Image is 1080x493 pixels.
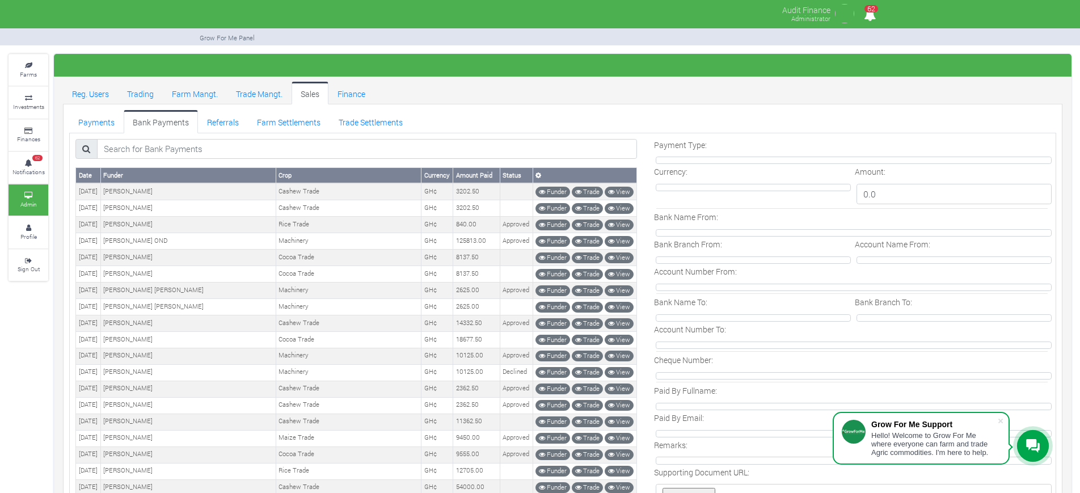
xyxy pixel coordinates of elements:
label: Bank Name From: [654,211,718,223]
a: Bank Payments [124,110,198,133]
td: 9450.00 [453,430,500,446]
td: [PERSON_NAME] [100,463,276,479]
td: GH¢ [421,414,453,430]
td: Approved [500,348,533,364]
td: [PERSON_NAME] [100,183,276,200]
td: [PERSON_NAME] [PERSON_NAME] [100,283,276,299]
td: Cocoa Trade [276,250,421,266]
a: Trade [572,482,603,493]
td: Approved [500,446,533,463]
p: 0.0 [857,184,1052,204]
a: Trade [572,252,603,263]
a: View [605,318,634,329]
a: Funder [535,220,570,230]
a: Funder [535,203,570,214]
a: Funder [535,482,570,493]
td: 10125.00 [453,364,500,381]
td: [DATE] [76,250,101,266]
td: 3202.50 [453,183,500,200]
a: View [605,482,634,493]
a: Funder [535,335,570,345]
td: [PERSON_NAME] [100,348,276,364]
td: [PERSON_NAME] [100,315,276,332]
label: Cheque Number: [654,354,713,366]
a: View [605,269,634,280]
label: Amount: [855,166,885,178]
td: GH¢ [421,446,453,463]
a: View [605,187,634,197]
td: [DATE] [76,332,101,348]
span: 62 [864,5,878,12]
td: GH¢ [421,217,453,233]
th: Date [76,168,101,183]
small: Profile [20,233,37,241]
td: [PERSON_NAME] OND [100,233,276,250]
td: [DATE] [76,446,101,463]
a: Trade [572,367,603,378]
td: [PERSON_NAME] [100,381,276,397]
a: Trade [572,318,603,329]
a: Farms [9,54,48,86]
td: [DATE] [76,266,101,283]
a: Reg. Users [63,82,118,104]
a: Funder [535,367,570,378]
a: Trade [572,384,603,394]
a: Trade [572,220,603,230]
td: 12705.00 [453,463,500,479]
td: [PERSON_NAME] [100,332,276,348]
td: 2625.00 [453,283,500,299]
a: View [605,351,634,361]
td: GH¢ [421,381,453,397]
a: View [605,400,634,411]
td: 2362.50 [453,397,500,414]
td: GH¢ [421,364,453,381]
th: Status [500,168,533,183]
a: 62 Notifications [9,152,48,183]
img: growforme image [199,2,205,25]
td: Approved [500,283,533,299]
td: GH¢ [421,233,453,250]
td: Cashew Trade [276,183,421,200]
a: Trading [118,82,163,104]
a: Trade [572,285,603,296]
small: Sign Out [18,265,40,273]
a: Funder [535,400,570,411]
a: Funder [535,236,570,247]
td: GH¢ [421,250,453,266]
td: Cocoa Trade [276,266,421,283]
td: 840.00 [453,217,500,233]
a: View [605,203,634,214]
small: Administrator [791,14,830,23]
td: [PERSON_NAME] [100,397,276,414]
a: View [605,220,634,230]
label: Paid By Email: [654,412,704,424]
td: GH¢ [421,200,453,217]
td: GH¢ [421,283,453,299]
td: 2362.50 [453,381,500,397]
a: Profile [9,217,48,248]
td: [PERSON_NAME] [100,250,276,266]
a: View [605,466,634,477]
div: Hello! Welcome to Grow For Me where everyone can farm and trade Agric commodities. I'm here to help. [871,431,997,457]
td: GH¢ [421,332,453,348]
a: Farm Mangt. [163,82,227,104]
td: Machinery [276,233,421,250]
td: [DATE] [76,233,101,250]
a: Trade [572,466,603,477]
td: Approved [500,233,533,250]
a: View [605,433,634,444]
a: Farm Settlements [248,110,330,133]
td: 125813.00 [453,233,500,250]
span: 62 [32,155,43,162]
td: [PERSON_NAME] [100,200,276,217]
a: Trade Settlements [330,110,412,133]
td: Approved [500,315,533,332]
td: Rice Trade [276,217,421,233]
td: 8137.50 [453,250,500,266]
a: Funder [535,318,570,329]
a: Trade Mangt. [227,82,292,104]
label: Paid By Fullname: [654,385,717,397]
td: Approved [500,381,533,397]
td: 10125.00 [453,348,500,364]
a: View [605,285,634,296]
